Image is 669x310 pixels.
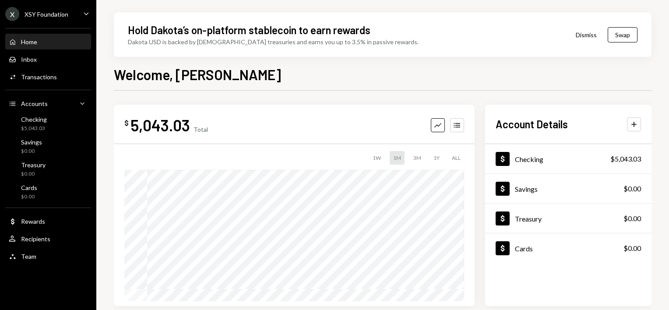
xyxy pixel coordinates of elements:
[608,27,637,42] button: Swap
[114,66,281,83] h1: Welcome, [PERSON_NAME]
[21,56,37,63] div: Inbox
[130,115,190,135] div: 5,043.03
[485,144,651,173] a: Checking$5,043.03
[369,151,384,165] div: 1W
[124,119,129,127] div: $
[623,183,641,194] div: $0.00
[21,38,37,46] div: Home
[5,231,91,247] a: Recipients
[448,151,464,165] div: ALL
[485,204,651,233] a: Treasury$0.00
[5,159,91,180] a: Treasury$0.00
[496,117,568,131] h2: Account Details
[5,7,19,21] div: X
[21,73,57,81] div: Transactions
[5,51,91,67] a: Inbox
[5,34,91,49] a: Home
[5,69,91,85] a: Transactions
[21,218,45,225] div: Rewards
[515,155,543,163] div: Checking
[485,174,651,203] a: Savings$0.00
[21,170,46,178] div: $0.00
[515,244,533,253] div: Cards
[128,37,419,46] div: Dakota USD is backed by [DEMOGRAPHIC_DATA] treasuries and earns you up to 3.5% in passive rewards.
[485,233,651,263] a: Cards$0.00
[610,154,641,164] div: $5,043.03
[194,126,208,133] div: Total
[623,243,641,254] div: $0.00
[410,151,425,165] div: 3M
[5,136,91,157] a: Savings$0.00
[25,11,68,18] div: XSY Foundation
[515,185,538,193] div: Savings
[5,181,91,202] a: Cards$0.00
[21,161,46,169] div: Treasury
[21,100,48,107] div: Accounts
[390,151,405,165] div: 1M
[21,184,37,191] div: Cards
[5,113,91,134] a: Checking$5,043.03
[21,253,36,260] div: Team
[128,23,370,37] div: Hold Dakota’s on-platform stablecoin to earn rewards
[5,248,91,264] a: Team
[430,151,443,165] div: 1Y
[515,215,542,223] div: Treasury
[21,125,47,132] div: $5,043.03
[21,235,50,243] div: Recipients
[21,116,47,123] div: Checking
[623,213,641,224] div: $0.00
[21,193,37,201] div: $0.00
[21,138,42,146] div: Savings
[21,148,42,155] div: $0.00
[5,213,91,229] a: Rewards
[565,25,608,45] button: Dismiss
[5,95,91,111] a: Accounts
